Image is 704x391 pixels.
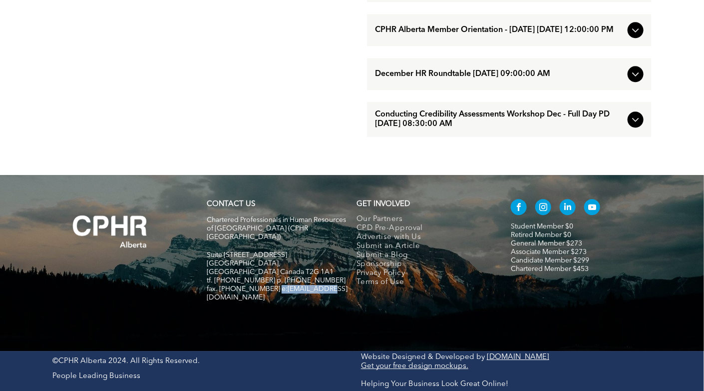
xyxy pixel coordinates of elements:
[511,199,527,217] a: facebook
[356,233,490,242] a: Advertise with Us
[361,353,485,361] a: Website Designed & Developed by
[207,277,346,284] span: tf. [PHONE_NUMBER] p. [PHONE_NUMBER]
[356,224,490,233] a: CPD Pre-Approval
[375,69,624,79] span: December HR Roundtable [DATE] 09:00:00 AM
[393,362,468,370] a: free design mockups.
[207,216,346,240] span: Chartered Professionals in Human Resources of [GEOGRAPHIC_DATA] (CPHR [GEOGRAPHIC_DATA])
[207,260,334,275] span: [GEOGRAPHIC_DATA], [GEOGRAPHIC_DATA] Canada T2G 1A1
[356,215,490,224] a: Our Partners
[560,199,576,217] a: linkedin
[207,200,255,208] a: CONTACT US
[52,195,167,268] img: A white background with a few lines on it
[356,278,490,287] a: Terms of Use
[361,380,395,388] a: Helping Y
[361,362,391,370] a: Get your
[356,260,490,269] a: Sponsorship
[584,199,600,217] a: youtube
[511,240,582,247] a: General Member $273
[52,372,140,380] span: People Leading Business
[207,251,287,258] span: Suite [STREET_ADDRESS]
[356,269,490,278] a: Privacy Policy
[511,265,589,272] a: Chartered Member $453
[511,223,573,230] a: Student Member $0
[375,110,624,129] span: Conducting Credibility Assessments Workshop Dec - Full Day PD [DATE] 08:30:00 AM
[511,257,589,264] a: Candidate Member $299
[535,199,551,217] a: instagram
[395,380,508,388] span: our Business Look Great Online!
[356,251,490,260] a: Submit a Blog
[375,25,624,35] span: CPHR Alberta Member Orientation - [DATE] [DATE] 12:00:00 PM
[356,200,410,208] span: GET INVOLVED
[511,231,571,238] a: Retired Member $0
[207,285,348,301] span: fax. [PHONE_NUMBER] e:[EMAIL_ADDRESS][DOMAIN_NAME]
[356,242,490,251] a: Submit an Article
[52,357,200,365] span: ©CPHR Alberta 2024. All Rights Reserved.
[511,248,587,255] a: Associate Member $273
[487,353,549,361] a: [DOMAIN_NAME]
